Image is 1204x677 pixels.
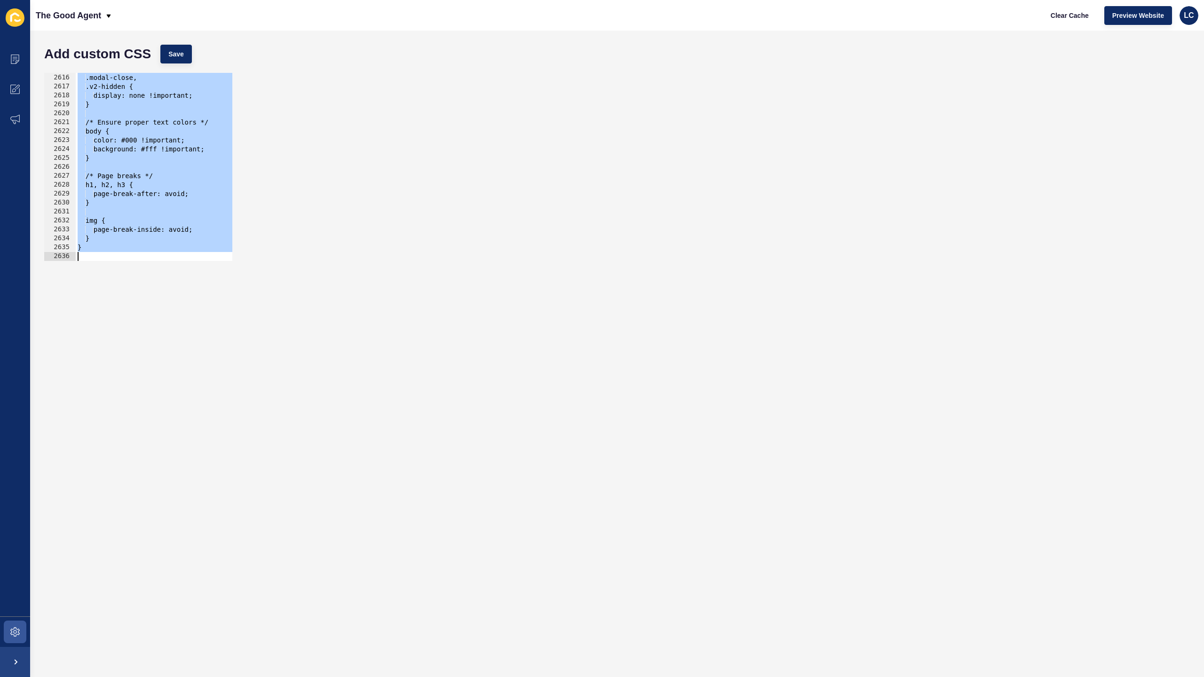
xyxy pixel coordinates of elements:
[44,216,76,225] div: 2632
[44,49,151,59] h1: Add custom CSS
[160,45,192,63] button: Save
[44,207,76,216] div: 2631
[44,91,76,100] div: 2618
[44,154,76,163] div: 2625
[44,109,76,118] div: 2620
[1112,11,1164,20] span: Preview Website
[44,189,76,198] div: 2629
[44,118,76,127] div: 2621
[36,4,101,27] p: The Good Agent
[1051,11,1089,20] span: Clear Cache
[1184,11,1194,20] span: LC
[44,198,76,207] div: 2630
[44,181,76,189] div: 2628
[44,243,76,252] div: 2635
[44,163,76,172] div: 2626
[44,82,76,91] div: 2617
[44,136,76,145] div: 2623
[1104,6,1172,25] button: Preview Website
[44,73,76,82] div: 2616
[1043,6,1097,25] button: Clear Cache
[44,252,76,261] div: 2636
[44,234,76,243] div: 2634
[44,100,76,109] div: 2619
[44,127,76,136] div: 2622
[168,49,184,59] span: Save
[44,225,76,234] div: 2633
[44,172,76,181] div: 2627
[44,145,76,154] div: 2624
